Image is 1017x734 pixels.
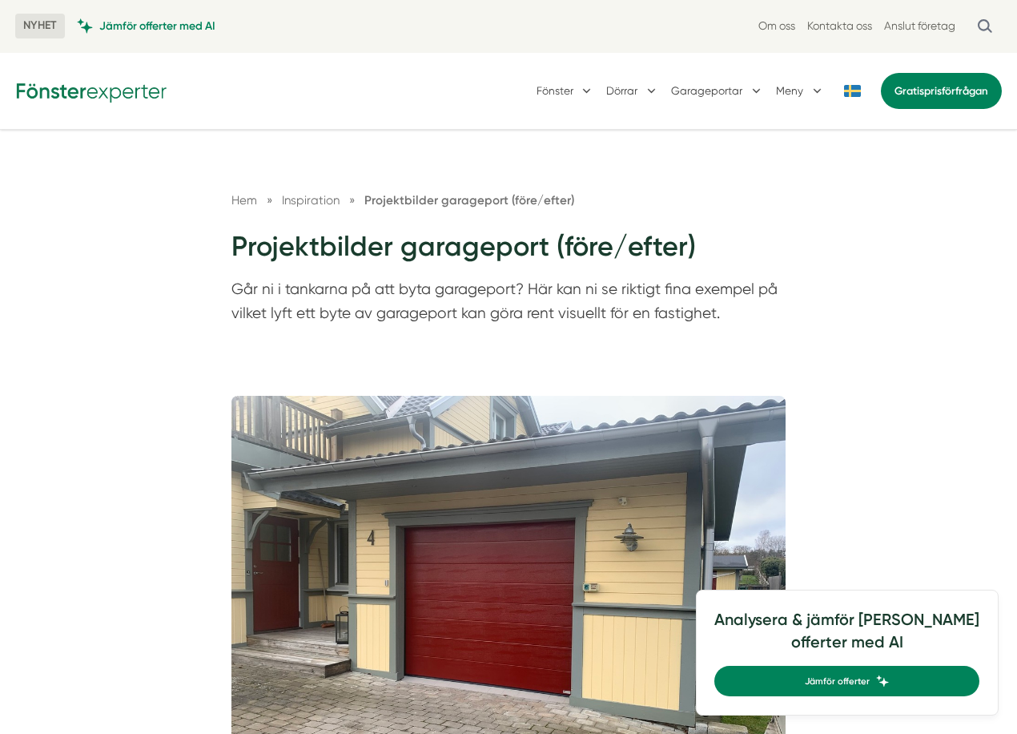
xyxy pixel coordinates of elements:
[231,228,786,277] h1: Projektbilder garageport (före/efter)
[364,193,574,208] a: Projektbilder garageport (före/efter)
[671,71,764,111] button: Garageportar
[805,674,870,688] span: Jämför offerter
[15,14,65,38] span: NYHET
[894,85,924,97] span: Gratis
[231,193,257,208] a: Hem
[349,191,355,210] span: »
[807,18,872,34] a: Kontakta oss
[15,78,167,103] img: Fönsterexperter Logotyp
[881,73,1002,109] a: Gratisprisförfrågan
[282,193,340,208] span: Inspiration
[884,18,955,34] a: Anslut företag
[282,193,343,208] a: Inspiration
[606,71,659,111] button: Dörrar
[776,71,825,111] button: Meny
[714,609,979,666] h4: Analysera & jämför [PERSON_NAME] offerter med AI
[231,277,786,333] p: Går ni i tankarna på att byta garageport? Här kan ni se riktigt fina exempel på vilket lyft ett b...
[714,666,979,696] a: Jämför offerter
[758,18,795,34] a: Om oss
[77,18,215,34] a: Jämför offerter med AI
[967,12,1002,40] button: Öppna sök
[99,18,215,34] span: Jämför offerter med AI
[267,191,272,210] span: »
[537,71,595,111] button: Fönster
[231,191,786,210] nav: Breadcrumb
